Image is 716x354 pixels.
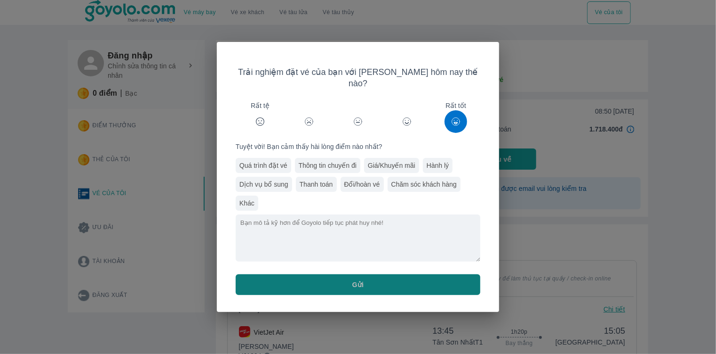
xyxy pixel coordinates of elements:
[295,158,360,173] div: Thông tin chuyến đi
[251,101,270,110] span: Rất tệ
[364,158,419,173] div: Giá/Khuyến mãi
[296,177,337,192] div: Thanh toán
[423,158,453,173] div: Hành lý
[236,66,480,89] span: Trải nghiệm đặt vé của bạn với [PERSON_NAME] hôm nay thế nào?
[341,177,384,192] div: Đổi/hoàn vé
[236,158,291,173] div: Quá trình đặt vé
[236,142,480,151] span: Tuyệt vời! Bạn cảm thấy hài lòng điểm nào nhất?
[236,196,258,211] div: Khác
[446,101,466,110] span: Rất tốt
[352,280,364,289] span: Gửi
[236,274,480,295] button: Gửi
[236,177,292,192] div: Dịch vụ bổ sung
[388,177,461,192] div: Chăm sóc khách hàng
